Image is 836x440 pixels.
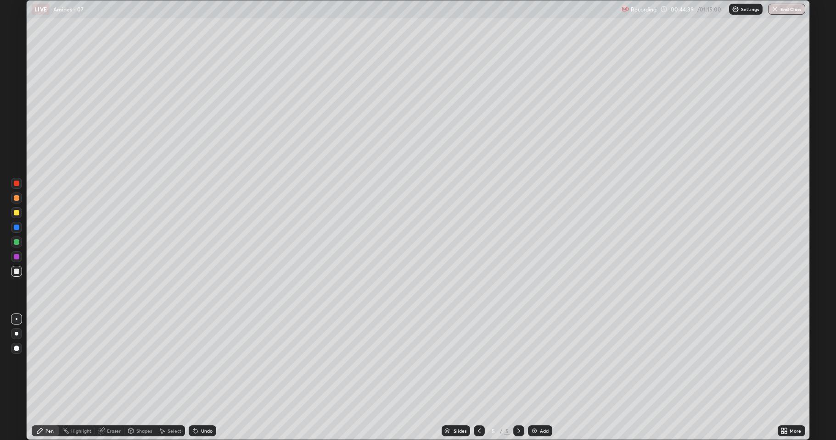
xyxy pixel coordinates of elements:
[488,428,498,434] div: 5
[622,5,629,13] img: recording.375f2c34.svg
[531,427,538,434] img: add-slide-button
[741,7,759,11] p: Settings
[107,429,121,433] div: Eraser
[504,427,510,435] div: 5
[168,429,181,433] div: Select
[790,429,801,433] div: More
[53,5,84,13] p: Amines - 07
[771,5,779,13] img: end-class-cross
[768,4,805,15] button: End Class
[45,429,54,433] div: Pen
[454,429,466,433] div: Slides
[631,6,656,13] p: Recording
[732,5,739,13] img: class-settings-icons
[71,429,91,433] div: Highlight
[499,428,502,434] div: /
[136,429,152,433] div: Shapes
[201,429,213,433] div: Undo
[34,5,47,13] p: LIVE
[540,429,549,433] div: Add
